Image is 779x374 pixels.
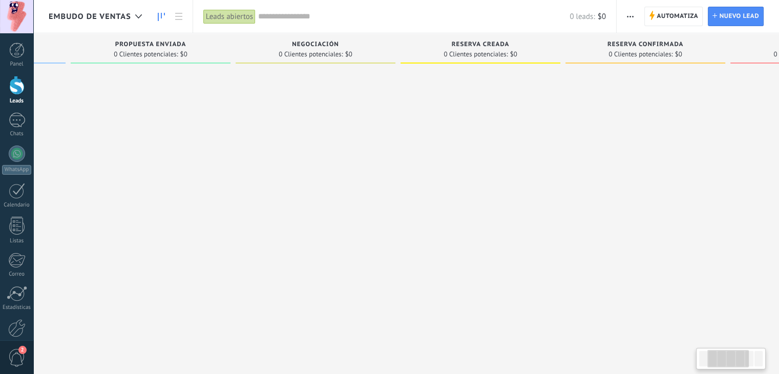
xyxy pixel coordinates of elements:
[2,202,32,209] div: Calendario
[719,7,759,26] span: Nuevo lead
[345,51,352,57] span: $0
[598,12,606,22] span: $0
[49,12,131,22] span: Embudo de ventas
[180,51,187,57] span: $0
[444,51,508,57] span: 0 Clientes potenciales:
[608,51,672,57] span: 0 Clientes potenciales:
[607,41,683,48] span: Reserva confirmada
[76,41,225,50] div: Propuesta enviada
[115,41,186,48] span: Propuesta enviada
[241,41,390,50] div: Negociación
[406,41,555,50] div: Reserva creada
[2,238,32,244] div: Listas
[18,346,27,354] span: 2
[2,271,32,278] div: Correo
[203,9,256,24] div: Leads abiertos
[571,41,720,50] div: Reserva confirmada
[2,61,32,68] div: Panel
[292,41,339,48] span: Negociación
[2,131,32,137] div: Chats
[2,98,32,105] div: Leads
[114,51,178,57] span: 0 Clientes potenciales:
[2,304,32,311] div: Estadísticas
[279,51,343,57] span: 0 Clientes potenciales:
[675,51,682,57] span: $0
[708,7,764,26] a: Nuevo lead
[657,7,698,26] span: Automatiza
[510,51,517,57] span: $0
[452,41,510,48] span: Reserva creada
[644,7,703,26] a: Automatiza
[570,12,595,22] span: 0 leads:
[2,165,31,175] div: WhatsApp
